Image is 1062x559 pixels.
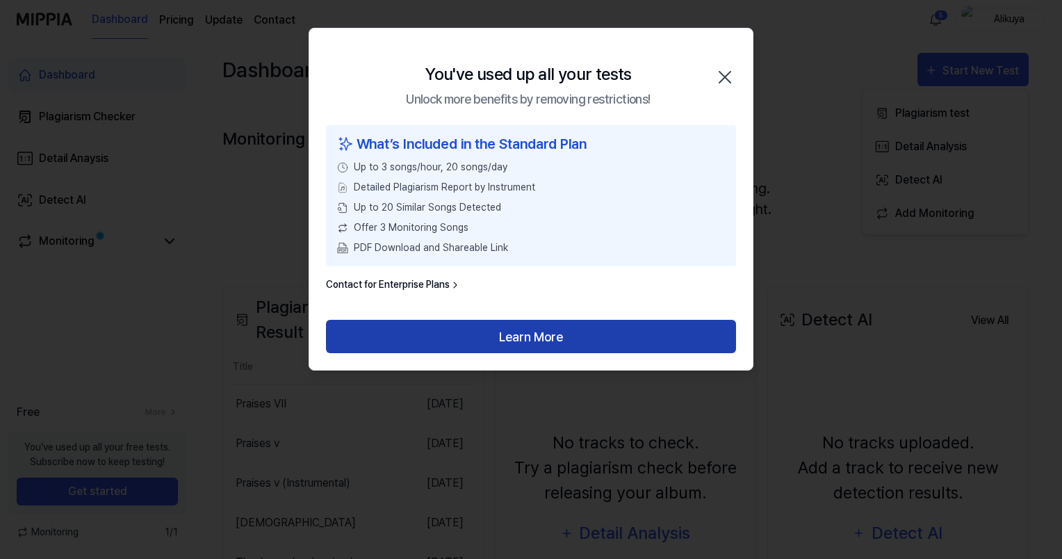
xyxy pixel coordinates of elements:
div: Unlock more benefits by removing restrictions! [406,90,650,108]
button: Learn More [326,320,736,353]
img: File Select [337,182,348,193]
span: Offer 3 Monitoring Songs [354,220,468,235]
img: PDF Download [337,243,348,254]
span: Detailed Plagiarism Report by Instrument [354,180,535,195]
span: Up to 20 Similar Songs Detected [354,200,501,215]
div: You've used up all your tests [425,62,632,87]
a: Contact for Enterprise Plans [326,277,461,292]
span: Up to 3 songs/hour, 20 songs/day [354,160,507,175]
div: What’s Included in the Standard Plan [337,133,725,154]
span: PDF Download and Shareable Link [354,241,508,255]
img: sparkles icon [337,133,354,154]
